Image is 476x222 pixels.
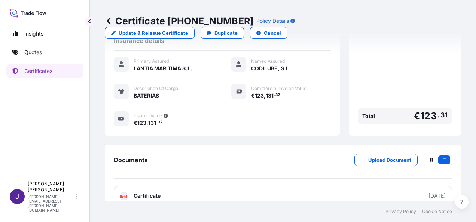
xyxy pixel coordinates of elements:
p: [PERSON_NAME] [PERSON_NAME] [28,181,74,193]
span: € [414,111,420,121]
a: Duplicate [201,27,244,39]
p: [PERSON_NAME][EMAIL_ADDRESS][PERSON_NAME][DOMAIN_NAME] [28,194,74,212]
p: Certificate [PHONE_NUMBER] [105,15,253,27]
div: [DATE] [428,192,446,200]
a: Insights [6,26,83,41]
a: Quotes [6,45,83,60]
a: Privacy Policy [385,209,416,215]
a: Cookie Notice [422,209,452,215]
a: Update & Reissue Certificate [105,27,195,39]
p: Cancel [264,29,281,37]
p: Policy Details [256,17,289,25]
span: . [274,94,275,96]
span: Primary Assured [134,58,169,64]
span: € [134,120,137,126]
span: , [264,93,266,98]
span: € [251,93,255,98]
span: Documents [114,156,148,164]
p: Quotes [24,49,42,56]
span: Description Of Cargo [134,86,178,92]
span: 32 [158,121,162,124]
span: . [156,121,158,124]
span: LANTIA MARITIMA S.L. [134,65,192,72]
span: 123 [255,93,264,98]
button: Upload Document [354,154,418,166]
p: Certificates [24,67,52,75]
span: Certificate [134,192,161,200]
p: Update & Reissue Certificate [119,29,188,37]
span: Commercial Invoice Value [251,86,306,92]
p: Insights [24,30,43,37]
span: , [146,120,148,126]
span: 123 [420,111,437,121]
span: CODILUBE, S.L [251,65,289,72]
span: 32 [275,94,280,96]
p: Duplicate [214,29,238,37]
span: 131 [148,120,156,126]
span: . [437,113,440,117]
span: Insured Value [134,113,162,119]
span: Total [362,112,375,120]
span: 131 [266,93,274,98]
span: BATERIAS [134,92,159,99]
button: Cancel [250,27,287,39]
text: PDF [122,195,126,198]
span: 31 [440,113,448,117]
span: 123 [137,120,146,126]
p: Upload Document [368,156,411,164]
a: Certificates [6,64,83,78]
span: J [15,193,19,200]
span: Named Assured [251,58,285,64]
a: PDFCertificate[DATE] [114,186,452,206]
